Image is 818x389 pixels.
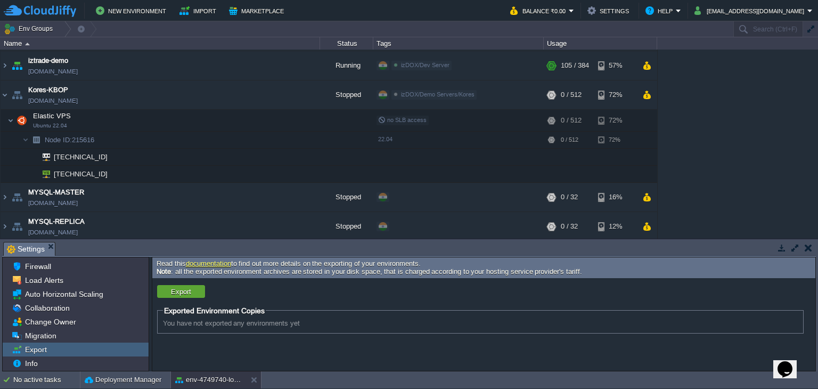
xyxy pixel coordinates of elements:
[694,4,807,17] button: [EMAIL_ADDRESS][DOMAIN_NAME]
[168,287,194,296] button: Export
[645,4,676,17] button: Help
[1,183,9,212] img: AMDAwAAAACH5BAEAAAAALAAAAAABAAEAAAICRAEAOw==
[229,4,287,17] button: Marketplace
[28,85,68,95] a: Kores-KBOP
[7,110,14,131] img: AMDAwAAAACH5BAEAAAAALAAAAAABAAEAAAICRAEAOw==
[53,149,109,165] span: [TECHNICAL_ID]
[561,80,582,109] div: 0 / 512
[23,303,71,313] a: Collaboration
[22,132,29,148] img: AMDAwAAAACH5BAEAAAAALAAAAAABAAEAAAICRAEAOw==
[10,183,24,212] img: AMDAwAAAACH5BAEAAAAALAAAAAABAAEAAAICRAEAOw==
[4,4,76,18] img: CloudJiffy
[152,257,815,278] div: Read this to find out more details on the exporting of your environments. : all the exported envi...
[1,51,9,80] img: AMDAwAAAACH5BAEAAAAALAAAAAABAAEAAAICRAEAOw==
[378,117,427,123] span: no SLB access
[164,306,265,315] span: Exported Environment Copies
[28,227,78,238] span: [DOMAIN_NAME]
[561,51,589,80] div: 105 / 384
[561,132,578,148] div: 0 / 512
[320,183,373,212] div: Stopped
[35,149,50,165] img: AMDAwAAAACH5BAEAAAAALAAAAAABAAEAAAICRAEAOw==
[157,268,171,275] b: Note
[23,275,65,285] a: Load Alerts
[773,346,807,378] iframe: chat widget
[179,4,219,17] button: Import
[23,359,39,368] a: Info
[28,216,85,227] a: MYSQL-REPLICA
[320,212,373,241] div: Stopped
[10,212,24,241] img: AMDAwAAAACH5BAEAAAAALAAAAAABAAEAAAICRAEAOw==
[28,55,68,66] a: iztrade-demo
[32,112,72,120] a: Elastic VPSUbuntu 22.04
[163,319,300,327] span: You have not exported any environments yet
[561,110,582,131] div: 0 / 512
[401,91,475,98] span: izDOX/Demo Servers/Kores
[598,110,633,131] div: 72%
[320,51,373,80] div: Running
[561,212,578,241] div: 0 / 32
[1,212,9,241] img: AMDAwAAAACH5BAEAAAAALAAAAAABAAEAAAICRAEAOw==
[53,153,109,161] a: [TECHNICAL_ID]
[598,212,633,241] div: 12%
[29,166,35,182] img: AMDAwAAAACH5BAEAAAAALAAAAAABAAEAAAICRAEAOw==
[45,136,72,144] span: Node ID:
[28,66,78,77] span: [DOMAIN_NAME]
[378,136,392,142] span: 22.04
[23,317,78,327] a: Change Owner
[13,371,80,388] div: No active tasks
[320,80,373,109] div: Stopped
[598,132,633,148] div: 72%
[4,21,56,36] button: Env Groups
[85,375,161,385] button: Deployment Manager
[587,4,632,17] button: Settings
[23,289,105,299] a: Auto Horizontal Scaling
[510,4,569,17] button: Balance ₹0.00
[33,123,67,129] span: Ubuntu 22.04
[44,135,96,144] a: Node ID:215616
[25,43,30,45] img: AMDAwAAAACH5BAEAAAAALAAAAAABAAEAAAICRAEAOw==
[544,37,657,50] div: Usage
[23,262,53,271] a: Firewall
[10,51,24,80] img: AMDAwAAAACH5BAEAAAAALAAAAAABAAEAAAICRAEAOw==
[28,95,78,106] span: [DOMAIN_NAME]
[598,80,633,109] div: 72%
[29,132,44,148] img: AMDAwAAAACH5BAEAAAAALAAAAAABAAEAAAICRAEAOw==
[1,37,320,50] div: Name
[561,183,578,212] div: 0 / 32
[23,345,48,354] a: Export
[321,37,373,50] div: Status
[10,80,24,109] img: AMDAwAAAACH5BAEAAAAALAAAAAABAAEAAAICRAEAOw==
[598,51,633,80] div: 57%
[7,242,45,256] span: Settings
[374,37,543,50] div: Tags
[53,170,109,178] a: [TECHNICAL_ID]
[598,183,633,212] div: 16%
[44,135,96,144] span: 215616
[28,198,78,208] span: [DOMAIN_NAME]
[175,375,242,385] button: env-4749740-lorykeet
[401,62,449,68] span: izDOX/Dev Server
[23,331,58,341] a: Migration
[1,80,9,109] img: AMDAwAAAACH5BAEAAAAALAAAAAABAAEAAAICRAEAOw==
[28,187,84,198] a: MYSQL-MASTER
[32,111,72,120] span: Elastic VPS
[186,260,231,268] a: documentation
[53,166,109,182] span: [TECHNICAL_ID]
[14,110,29,131] img: AMDAwAAAACH5BAEAAAAALAAAAAABAAEAAAICRAEAOw==
[96,4,169,17] button: New Environment
[29,149,35,165] img: AMDAwAAAACH5BAEAAAAALAAAAAABAAEAAAICRAEAOw==
[35,166,50,182] img: AMDAwAAAACH5BAEAAAAALAAAAAABAAEAAAICRAEAOw==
